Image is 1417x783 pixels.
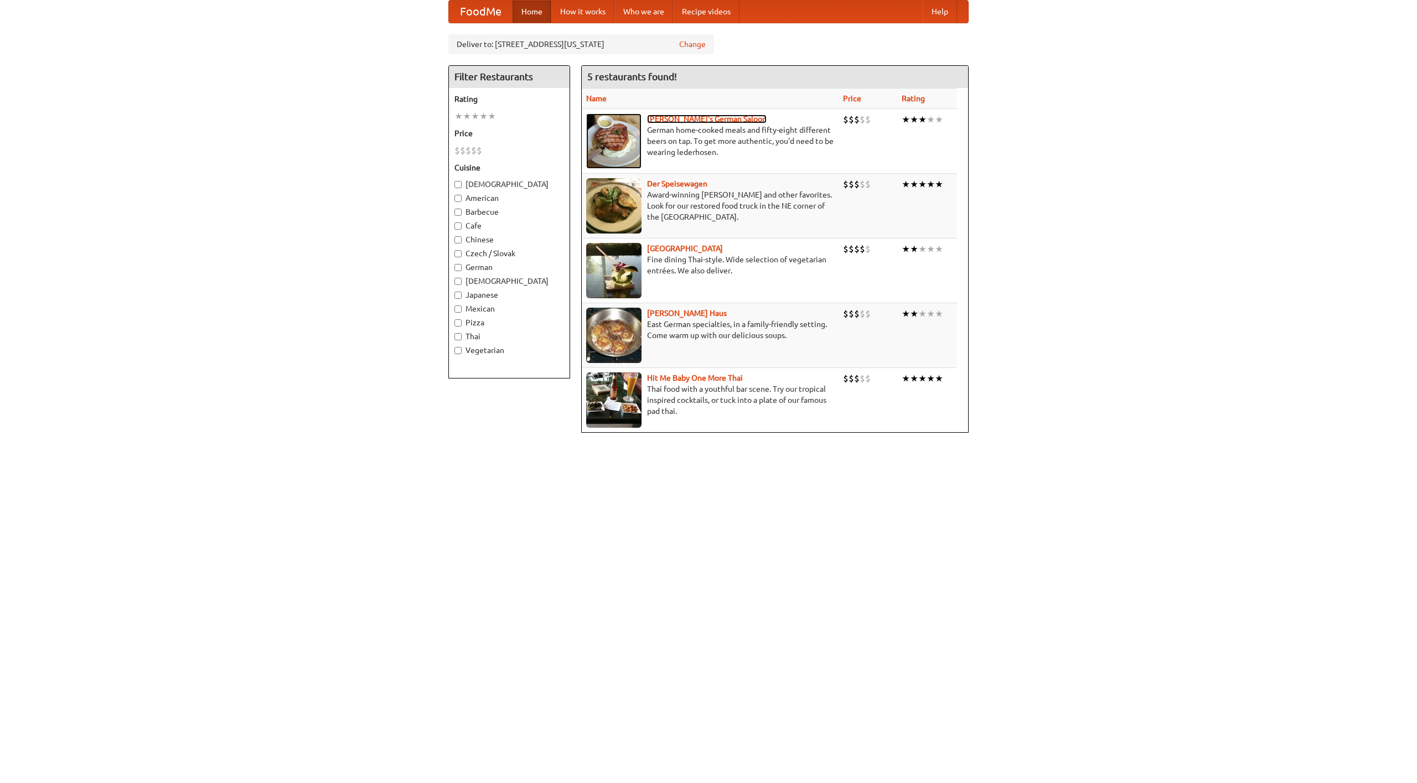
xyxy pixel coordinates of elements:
input: Cafe [454,222,462,230]
li: $ [860,372,865,385]
li: ★ [918,243,927,255]
li: ★ [935,178,943,190]
li: ★ [902,243,910,255]
label: Barbecue [454,206,564,217]
li: ★ [935,372,943,385]
input: Thai [454,333,462,340]
li: ★ [935,113,943,126]
label: Chinese [454,234,564,245]
p: Thai food with a youthful bar scene. Try our tropical inspired cocktails, or tuck into a plate of... [586,383,834,417]
input: Mexican [454,305,462,313]
input: Vegetarian [454,347,462,354]
input: [DEMOGRAPHIC_DATA] [454,181,462,188]
li: ★ [902,178,910,190]
a: Home [513,1,551,23]
label: Czech / Slovak [454,248,564,259]
li: ★ [927,243,935,255]
li: ★ [910,243,918,255]
label: Vegetarian [454,345,564,356]
li: $ [843,113,849,126]
img: babythai.jpg [586,372,642,428]
li: ★ [910,372,918,385]
a: Name [586,94,607,103]
p: Fine dining Thai-style. Wide selection of vegetarian entrées. We also deliver. [586,254,834,276]
li: $ [865,243,871,255]
li: $ [854,113,860,126]
li: $ [849,372,854,385]
li: $ [849,243,854,255]
li: $ [460,144,466,157]
label: American [454,193,564,204]
li: $ [849,113,854,126]
input: Japanese [454,292,462,299]
a: Rating [902,94,925,103]
li: $ [854,178,860,190]
li: ★ [910,308,918,320]
li: ★ [454,110,463,122]
label: [DEMOGRAPHIC_DATA] [454,276,564,287]
a: Der Speisewagen [647,179,707,188]
input: Czech / Slovak [454,250,462,257]
li: ★ [902,308,910,320]
li: ★ [935,243,943,255]
li: $ [865,178,871,190]
li: ★ [471,110,479,122]
a: [PERSON_NAME] Haus [647,309,727,318]
li: ★ [927,178,935,190]
a: Recipe videos [673,1,739,23]
li: $ [849,308,854,320]
li: $ [849,178,854,190]
a: Who we are [614,1,673,23]
li: ★ [902,372,910,385]
li: $ [865,372,871,385]
li: ★ [935,308,943,320]
li: ★ [918,178,927,190]
input: [DEMOGRAPHIC_DATA] [454,278,462,285]
li: $ [843,243,849,255]
a: Change [679,39,706,50]
li: $ [843,178,849,190]
input: American [454,195,462,202]
ng-pluralize: 5 restaurants found! [587,71,677,82]
a: Hit Me Baby One More Thai [647,374,743,382]
li: $ [843,308,849,320]
li: $ [471,144,477,157]
a: Price [843,94,861,103]
h5: Price [454,128,564,139]
label: Cafe [454,220,564,231]
li: $ [865,113,871,126]
img: kohlhaus.jpg [586,308,642,363]
li: ★ [927,372,935,385]
li: ★ [910,178,918,190]
li: ★ [927,113,935,126]
li: $ [843,372,849,385]
li: $ [860,308,865,320]
li: $ [860,243,865,255]
div: Deliver to: [STREET_ADDRESS][US_STATE] [448,34,714,54]
p: East German specialties, in a family-friendly setting. Come warm up with our delicious soups. [586,319,834,341]
li: $ [854,308,860,320]
a: How it works [551,1,614,23]
li: $ [466,144,471,157]
li: ★ [488,110,496,122]
li: ★ [463,110,471,122]
label: [DEMOGRAPHIC_DATA] [454,179,564,190]
input: German [454,264,462,271]
input: Barbecue [454,209,462,216]
a: FoodMe [449,1,513,23]
h5: Rating [454,94,564,105]
img: satay.jpg [586,243,642,298]
li: $ [854,372,860,385]
li: ★ [910,113,918,126]
label: Thai [454,331,564,342]
label: Pizza [454,317,564,328]
li: $ [454,144,460,157]
img: esthers.jpg [586,113,642,169]
input: Pizza [454,319,462,326]
a: [GEOGRAPHIC_DATA] [647,244,723,253]
li: $ [860,178,865,190]
a: [PERSON_NAME]'s German Saloon [647,115,767,123]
